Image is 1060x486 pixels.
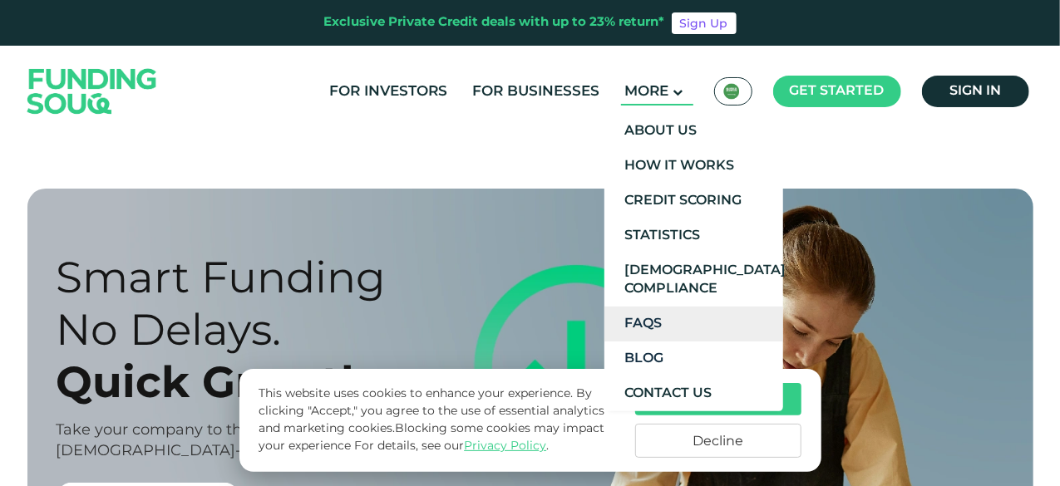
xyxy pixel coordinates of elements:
a: For Investors [326,78,452,106]
a: Credit Scoring [604,184,783,218]
a: Contact Us [604,376,783,411]
span: Sign in [949,85,1001,97]
button: Decline [635,424,801,458]
a: How It Works [604,149,783,184]
p: This website uses cookies to enhance your experience. By clicking "Accept," you agree to the use ... [259,385,618,455]
a: Statistics [604,218,783,253]
span: Get started [790,85,885,97]
a: [DEMOGRAPHIC_DATA] Compliance [604,253,783,307]
div: Quick Growth. [57,356,560,408]
a: Sign Up [672,12,737,34]
a: For Businesses [469,78,604,106]
span: Blocking some cookies may impact your experience [259,423,604,452]
a: Sign in [922,76,1029,107]
a: Privacy Policy [464,440,546,452]
span: For details, see our . [354,440,549,452]
div: Take your company to the next level with our [57,420,560,441]
img: Logo [11,49,174,133]
a: Blog [604,341,783,376]
a: FAQs [604,307,783,341]
span: More [625,85,669,99]
div: [DEMOGRAPHIC_DATA]-compliance finance that arrives in days. [57,441,560,462]
a: About Us [604,114,783,149]
div: Exclusive Private Credit deals with up to 23% return* [324,13,665,32]
div: Smart Funding [57,251,560,303]
div: No Delays. [57,303,560,356]
img: SA Flag [723,83,740,100]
